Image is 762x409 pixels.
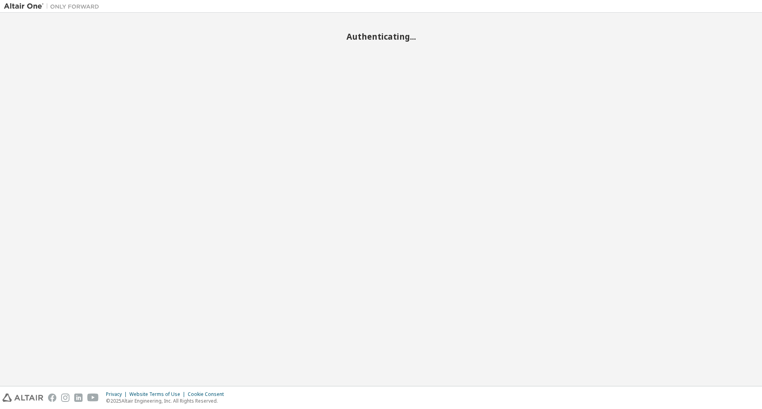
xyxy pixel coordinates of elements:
div: Cookie Consent [188,391,229,397]
img: facebook.svg [48,394,56,402]
img: youtube.svg [87,394,99,402]
img: Altair One [4,2,103,10]
div: Privacy [106,391,129,397]
p: © 2025 Altair Engineering, Inc. All Rights Reserved. [106,397,229,404]
h2: Authenticating... [4,31,758,42]
img: instagram.svg [61,394,69,402]
div: Website Terms of Use [129,391,188,397]
img: linkedin.svg [74,394,83,402]
img: altair_logo.svg [2,394,43,402]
